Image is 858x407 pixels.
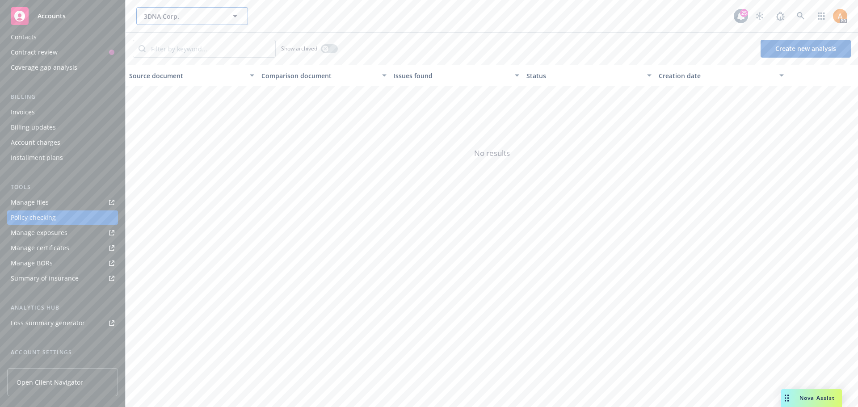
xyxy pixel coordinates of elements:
[7,256,118,270] a: Manage BORs
[7,60,118,75] a: Coverage gap analysis
[11,30,37,44] div: Contacts
[258,65,390,86] button: Comparison document
[144,12,221,21] span: 3DNA Corp.
[11,195,49,210] div: Manage files
[281,45,317,52] span: Show archived
[7,361,118,375] a: Service team
[761,40,851,58] button: Create new analysis
[771,7,789,25] a: Report a Bug
[7,183,118,192] div: Tools
[126,86,858,220] span: No results
[7,241,118,255] a: Manage certificates
[261,71,377,80] div: Comparison document
[7,303,118,312] div: Analytics hub
[139,45,146,52] svg: Search
[7,120,118,134] a: Billing updates
[799,394,835,402] span: Nova Assist
[7,348,118,357] div: Account settings
[7,316,118,330] a: Loss summary generator
[7,226,118,240] a: Manage exposures
[11,151,63,165] div: Installment plans
[129,71,244,80] div: Source document
[7,151,118,165] a: Installment plans
[11,105,35,119] div: Invoices
[781,389,842,407] button: Nova Assist
[526,71,642,80] div: Status
[740,9,748,17] div: 25
[38,13,66,20] span: Accounts
[11,241,69,255] div: Manage certificates
[146,40,275,57] input: Filter by keyword...
[11,45,58,59] div: Contract review
[126,65,258,86] button: Source document
[7,92,118,101] div: Billing
[11,226,67,240] div: Manage exposures
[659,71,774,80] div: Creation date
[11,135,60,150] div: Account charges
[11,316,85,330] div: Loss summary generator
[394,71,509,80] div: Issues found
[781,389,792,407] div: Drag to move
[7,195,118,210] a: Manage files
[11,361,49,375] div: Service team
[11,120,56,134] div: Billing updates
[655,65,787,86] button: Creation date
[751,7,769,25] a: Stop snowing
[11,256,53,270] div: Manage BORs
[7,271,118,285] a: Summary of insurance
[833,9,847,23] img: photo
[7,30,118,44] a: Contacts
[7,4,118,29] a: Accounts
[523,65,655,86] button: Status
[7,135,118,150] a: Account charges
[792,7,810,25] a: Search
[7,210,118,225] a: Policy checking
[136,7,248,25] button: 3DNA Corp.
[7,45,118,59] a: Contract review
[11,60,77,75] div: Coverage gap analysis
[390,65,522,86] button: Issues found
[812,7,830,25] a: Switch app
[11,271,79,285] div: Summary of insurance
[11,210,56,225] div: Policy checking
[7,105,118,119] a: Invoices
[17,378,83,387] span: Open Client Navigator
